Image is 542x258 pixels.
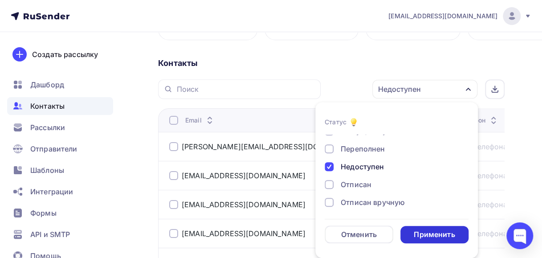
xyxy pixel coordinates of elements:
[341,179,371,190] div: Отписан
[30,208,57,218] span: Формы
[7,119,113,136] a: Рассылки
[158,58,505,69] div: Контакты
[459,199,507,210] a: Нет телефона
[341,229,377,240] div: Отменить
[341,197,405,208] div: Отписан вручную
[459,141,507,152] a: Нет телефона
[32,49,98,60] div: Создать рассылку
[182,142,365,151] a: [PERSON_NAME][EMAIL_ADDRESS][DOMAIN_NAME]
[315,102,478,258] ul: Недоступен
[414,229,455,240] div: Применить
[182,229,306,238] a: [EMAIL_ADDRESS][DOMAIN_NAME]
[372,79,478,99] button: Недоступен
[459,170,507,181] a: Нет телефона
[341,143,385,154] div: Переполнен
[30,143,77,154] span: Отправители
[185,116,215,125] div: Email
[176,84,315,94] input: Поиск
[30,229,70,240] span: API и SMTP
[7,140,113,158] a: Отправители
[459,228,507,239] a: Нет телефона
[30,186,73,197] span: Интеграции
[182,200,306,209] a: [EMAIL_ADDRESS][DOMAIN_NAME]
[7,161,113,179] a: Шаблоны
[388,7,531,25] a: [EMAIL_ADDRESS][DOMAIN_NAME]
[30,79,64,90] span: Дашборд
[388,12,497,20] span: [EMAIL_ADDRESS][DOMAIN_NAME]
[7,97,113,115] a: Контакты
[7,76,113,94] a: Дашборд
[325,118,346,127] div: Статус
[7,204,113,222] a: Формы
[341,161,384,172] div: Недоступен
[378,84,421,94] div: Недоступен
[30,122,65,133] span: Рассылки
[182,171,306,180] a: [EMAIL_ADDRESS][DOMAIN_NAME]
[459,116,499,125] div: Телефон
[30,101,65,111] span: Контакты
[30,165,64,176] span: Шаблоны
